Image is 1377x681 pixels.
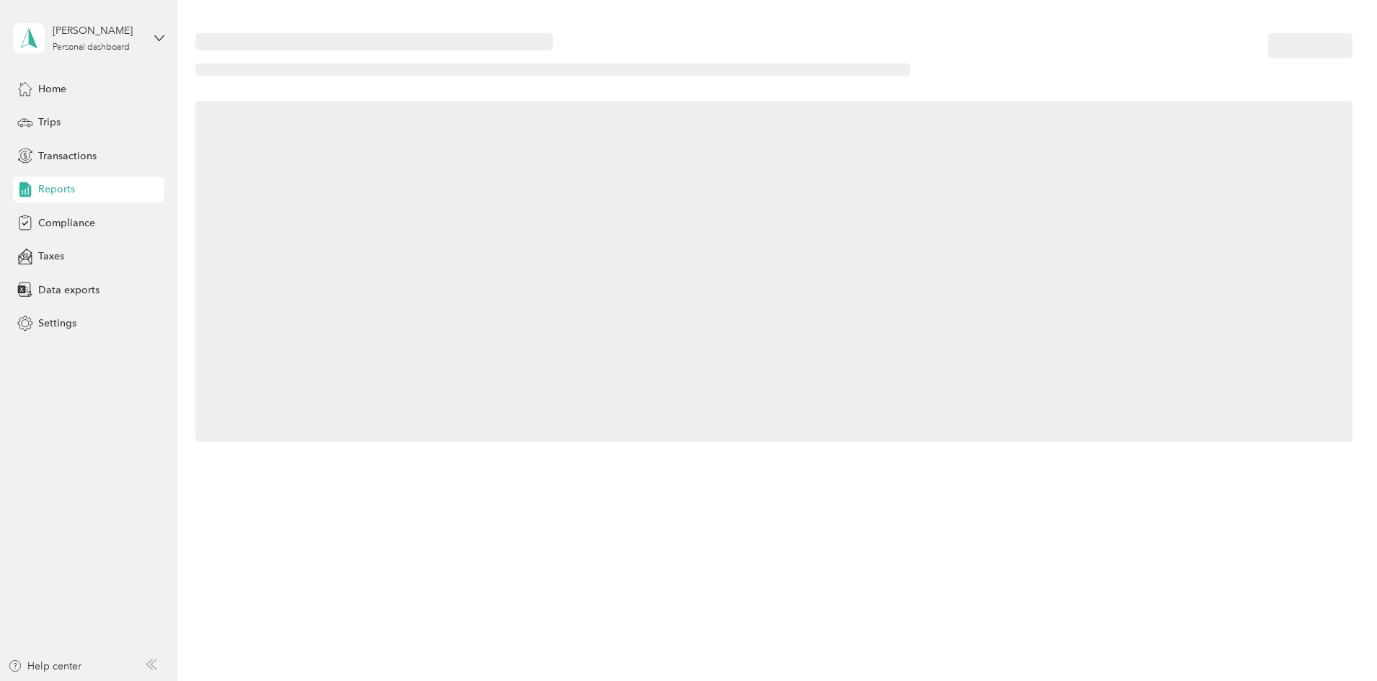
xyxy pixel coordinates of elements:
div: [PERSON_NAME] [53,23,143,38]
span: Home [38,81,66,97]
span: Reports [38,182,75,197]
span: Taxes [38,249,64,264]
span: Data exports [38,282,99,298]
span: Transactions [38,148,97,164]
button: Help center [8,659,81,674]
iframe: Everlance-gr Chat Button Frame [1296,600,1377,681]
span: Trips [38,115,61,130]
span: Settings [38,316,76,331]
div: Personal dashboard [53,43,130,52]
span: Compliance [38,215,95,231]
